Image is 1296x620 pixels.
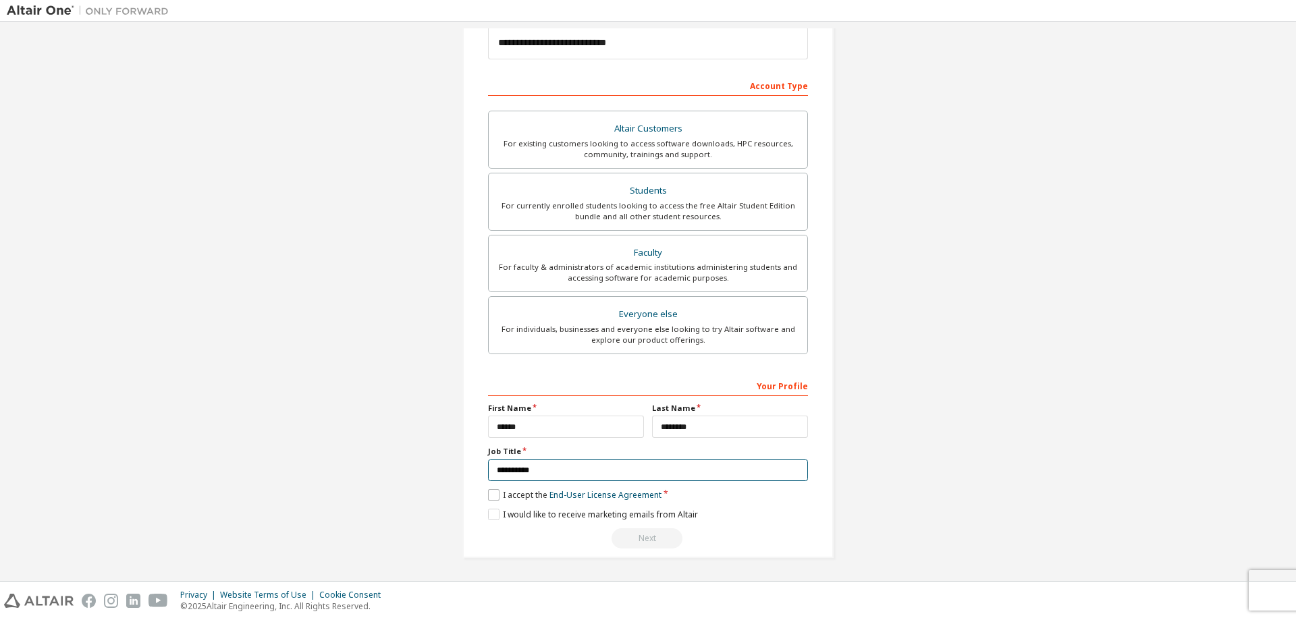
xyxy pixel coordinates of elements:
[652,403,808,414] label: Last Name
[488,489,661,501] label: I accept the
[488,74,808,96] div: Account Type
[180,600,389,612] p: © 2025 Altair Engineering, Inc. All Rights Reserved.
[497,305,799,324] div: Everyone else
[104,594,118,608] img: instagram.svg
[497,181,799,200] div: Students
[4,594,74,608] img: altair_logo.svg
[497,119,799,138] div: Altair Customers
[319,590,389,600] div: Cookie Consent
[497,138,799,160] div: For existing customers looking to access software downloads, HPC resources, community, trainings ...
[497,244,799,262] div: Faculty
[497,324,799,345] div: For individuals, businesses and everyone else looking to try Altair software and explore our prod...
[82,594,96,608] img: facebook.svg
[488,374,808,396] div: Your Profile
[497,200,799,222] div: For currently enrolled students looking to access the free Altair Student Edition bundle and all ...
[126,594,140,608] img: linkedin.svg
[488,403,644,414] label: First Name
[488,509,698,520] label: I would like to receive marketing emails from Altair
[180,590,220,600] div: Privacy
[488,446,808,457] label: Job Title
[497,262,799,283] div: For faculty & administrators of academic institutions administering students and accessing softwa...
[549,489,661,501] a: End-User License Agreement
[148,594,168,608] img: youtube.svg
[7,4,175,18] img: Altair One
[488,528,808,548] div: Read and acccept EULA to continue
[220,590,319,600] div: Website Terms of Use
